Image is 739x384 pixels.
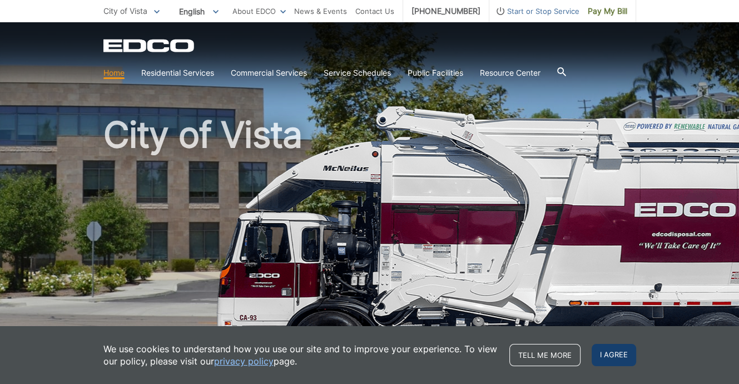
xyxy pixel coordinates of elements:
a: About EDCO [232,5,286,17]
span: City of Vista [103,6,147,16]
a: EDCD logo. Return to the homepage. [103,39,196,52]
h1: City of Vista [103,117,636,361]
span: I agree [592,344,636,366]
a: Public Facilities [408,67,463,79]
p: We use cookies to understand how you use our site and to improve your experience. To view our pol... [103,343,498,367]
a: Contact Us [355,5,394,17]
a: Commercial Services [231,67,307,79]
a: privacy policy [214,355,274,367]
span: Pay My Bill [588,5,627,17]
a: News & Events [294,5,347,17]
a: Home [103,67,125,79]
a: Resource Center [480,67,540,79]
span: English [171,2,227,21]
a: Residential Services [141,67,214,79]
a: Service Schedules [324,67,391,79]
a: Tell me more [509,344,581,366]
